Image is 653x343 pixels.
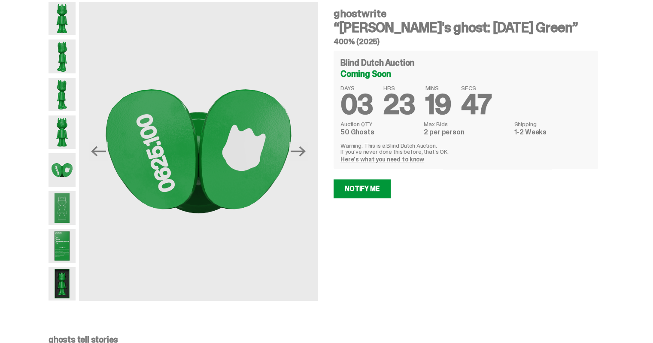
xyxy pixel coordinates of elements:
[425,87,451,122] span: 19
[289,142,308,161] button: Next
[340,70,591,78] div: Coming Soon
[318,2,557,301] img: Schrodinger_Green_Hero_9.png
[49,39,76,73] img: Schrodinger_Green_Hero_2.png
[383,87,415,122] span: 23
[514,121,591,127] dt: Shipping
[89,142,108,161] button: Previous
[340,58,414,67] h4: Blind Dutch Auction
[340,85,373,91] span: DAYS
[334,21,598,34] h3: “[PERSON_NAME]'s ghost: [DATE] Green”
[514,129,591,136] dd: 1-2 Weeks
[461,85,491,91] span: SECS
[383,85,415,91] span: HRS
[334,9,598,19] h4: ghostwrite
[425,85,451,91] span: MINS
[424,129,509,136] dd: 2 per person
[461,87,491,122] span: 47
[49,191,76,225] img: Schrodinger_Green_Hero_9.png
[340,143,591,155] p: Warning: This is a Blind Dutch Auction. If you’ve never done this before, that’s OK.
[340,155,424,163] a: Here's what you need to know
[49,2,76,35] img: Schrodinger_Green_Hero_1.png
[49,267,76,301] img: Schrodinger_Green_Hero_13.png
[49,115,76,149] img: Schrodinger_Green_Hero_6.png
[340,121,419,127] dt: Auction QTY
[49,229,76,263] img: Schrodinger_Green_Hero_12.png
[49,153,76,187] img: Schrodinger_Green_Hero_7.png
[340,87,373,122] span: 03
[334,38,598,46] h5: 400% (2025)
[334,179,391,198] a: Notify Me
[424,121,509,127] dt: Max Bids
[340,129,419,136] dd: 50 Ghosts
[49,78,76,111] img: Schrodinger_Green_Hero_3.png
[79,2,318,301] img: Schrodinger_Green_Hero_7.png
